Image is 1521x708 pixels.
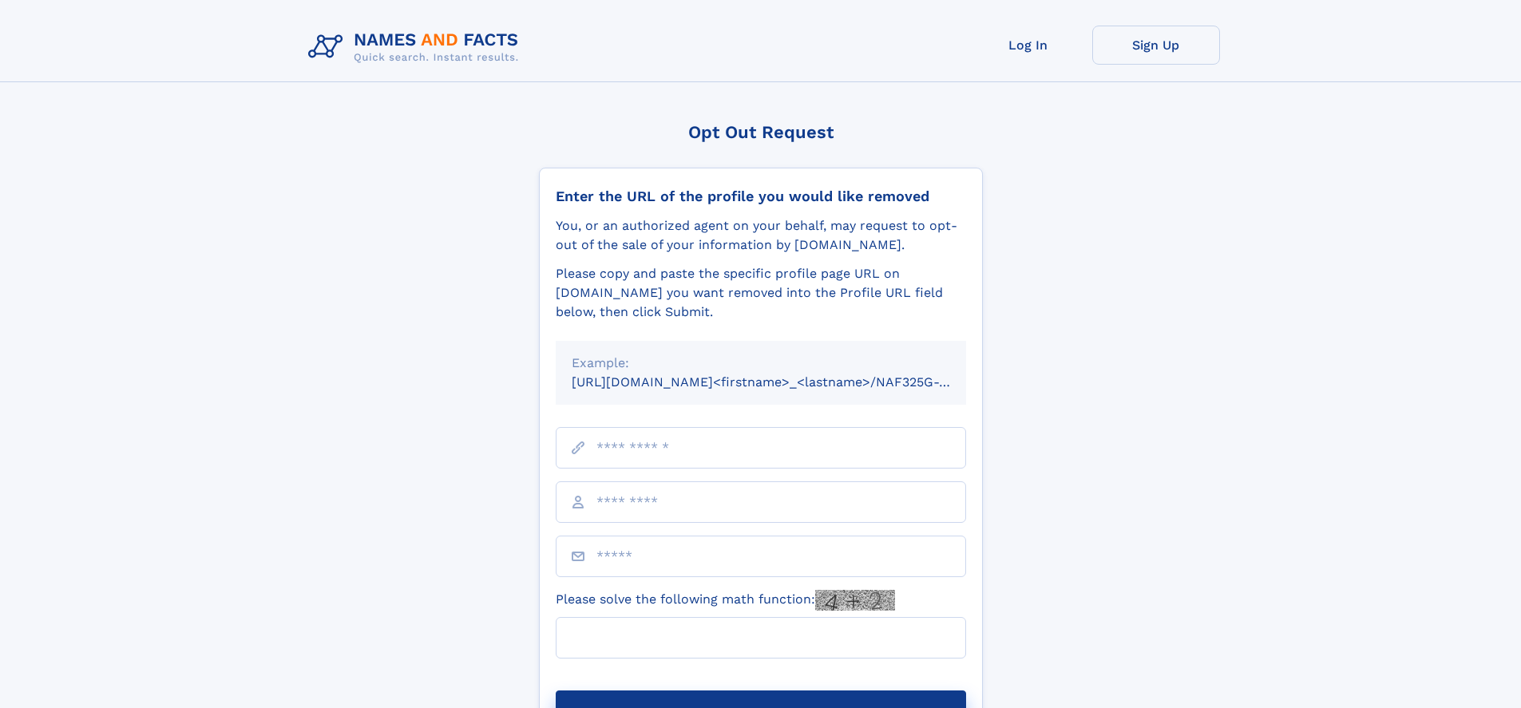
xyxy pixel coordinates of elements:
[556,188,966,205] div: Enter the URL of the profile you would like removed
[556,590,895,611] label: Please solve the following math function:
[556,216,966,255] div: You, or an authorized agent on your behalf, may request to opt-out of the sale of your informatio...
[539,122,983,142] div: Opt Out Request
[556,264,966,322] div: Please copy and paste the specific profile page URL on [DOMAIN_NAME] you want removed into the Pr...
[964,26,1092,65] a: Log In
[1092,26,1220,65] a: Sign Up
[302,26,532,69] img: Logo Names and Facts
[572,354,950,373] div: Example:
[572,374,996,390] small: [URL][DOMAIN_NAME]<firstname>_<lastname>/NAF325G-xxxxxxxx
